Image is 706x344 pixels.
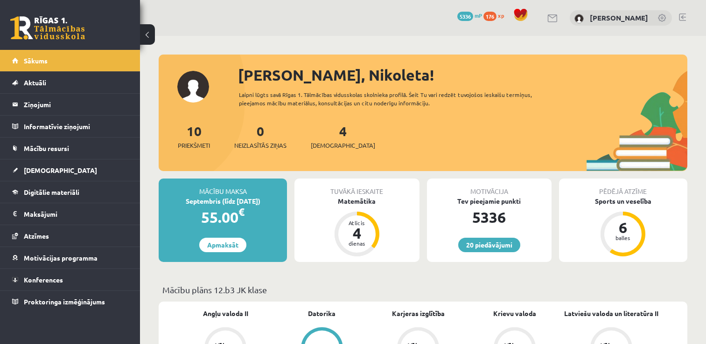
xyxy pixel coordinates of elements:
p: Mācību plāns 12.b3 JK klase [162,283,684,296]
div: 4 [343,226,371,241]
div: 55.00 [159,206,287,228]
a: Mācību resursi [12,138,128,159]
span: Konferences [24,275,63,284]
a: Krievu valoda [493,309,536,318]
span: Mācību resursi [24,144,69,152]
a: [DEMOGRAPHIC_DATA] [12,159,128,181]
div: 6 [609,220,637,235]
div: Tuvākā ieskaite [294,179,419,196]
div: Pēdējā atzīme [559,179,687,196]
span: Neizlasītās ziņas [234,141,287,150]
a: Matemātika Atlicis 4 dienas [294,196,419,258]
a: Sākums [12,50,128,71]
div: Atlicis [343,220,371,226]
a: Proktoringa izmēģinājums [12,291,128,312]
a: 176 xp [483,12,509,19]
a: [PERSON_NAME] [590,13,648,22]
a: Atzīmes [12,225,128,247]
a: 20 piedāvājumi [458,238,520,252]
a: Rīgas 1. Tālmācības vidusskola [10,16,85,40]
div: Laipni lūgts savā Rīgas 1. Tālmācības vidusskolas skolnieka profilā. Šeit Tu vari redzēt tuvojošo... [239,90,556,107]
a: Konferences [12,269,128,290]
a: Angļu valoda II [203,309,248,318]
span: Aktuāli [24,78,46,87]
div: 5336 [427,206,552,228]
span: Sākums [24,56,48,65]
div: Septembris (līdz [DATE]) [159,196,287,206]
a: Sports un veselība 6 balles [559,196,687,258]
img: Nikoleta Zamarjonova [574,14,584,23]
div: [PERSON_NAME], Nikoleta! [238,64,687,86]
a: Digitālie materiāli [12,181,128,203]
legend: Ziņojumi [24,94,128,115]
a: Latviešu valoda un literatūra II [564,309,658,318]
div: balles [609,235,637,241]
span: mP [475,12,482,19]
span: Proktoringa izmēģinājums [24,297,105,306]
span: [DEMOGRAPHIC_DATA] [24,166,97,174]
span: Priekšmeti [178,141,210,150]
a: Maksājumi [12,203,128,225]
span: Atzīmes [24,232,49,240]
a: Motivācijas programma [12,247,128,268]
span: 5336 [457,12,473,21]
span: Motivācijas programma [24,254,98,262]
span: xp [498,12,504,19]
div: Sports un veselība [559,196,687,206]
div: dienas [343,241,371,246]
a: Karjeras izglītība [392,309,445,318]
a: Datorika [308,309,336,318]
a: 4[DEMOGRAPHIC_DATA] [311,123,375,150]
span: 176 [483,12,496,21]
span: Digitālie materiāli [24,188,79,196]
a: Apmaksāt [199,238,246,252]
div: Tev pieejamie punkti [427,196,552,206]
a: 5336 mP [457,12,482,19]
a: Ziņojumi [12,94,128,115]
a: Aktuāli [12,72,128,93]
a: 0Neizlasītās ziņas [234,123,287,150]
span: € [238,205,245,219]
div: Motivācija [427,179,552,196]
span: [DEMOGRAPHIC_DATA] [311,141,375,150]
legend: Maksājumi [24,203,128,225]
div: Mācību maksa [159,179,287,196]
legend: Informatīvie ziņojumi [24,116,128,137]
div: Matemātika [294,196,419,206]
a: 10Priekšmeti [178,123,210,150]
a: Informatīvie ziņojumi [12,116,128,137]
